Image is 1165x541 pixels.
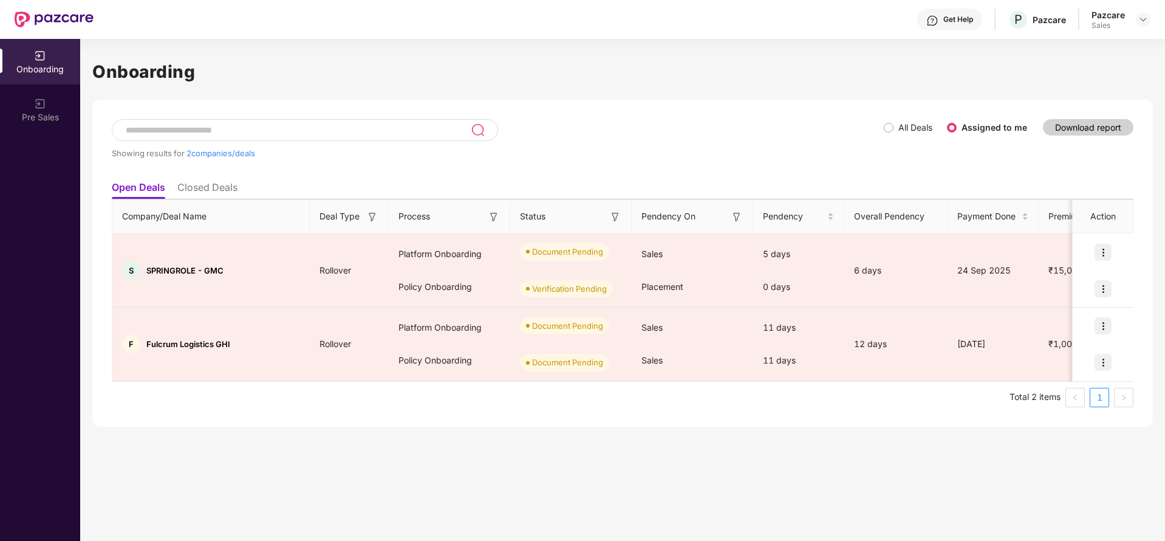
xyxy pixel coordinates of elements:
[926,15,938,27] img: svg+xml;base64,PHN2ZyBpZD0iSGVscC0zMngzMiIgeG1sbnM9Imh0dHA6Ly93d3cudzMub3JnLzIwMDAvc3ZnIiB3aWR0aD...
[1073,200,1133,233] th: Action
[532,356,603,368] div: Document Pending
[1065,388,1085,407] button: left
[488,211,500,223] img: svg+xml;base64,PHN2ZyB3aWR0aD0iMTYiIGhlaWdodD0iMTYiIHZpZXdCb3g9IjAgMCAxNiAxNiIgZmlsbD0ibm9uZSIgeG...
[112,148,884,158] div: Showing results for
[146,339,230,349] span: Fulcrum Logistics GHI
[731,211,743,223] img: svg+xml;base64,PHN2ZyB3aWR0aD0iMTYiIGhlaWdodD0iMTYiIHZpZXdCb3g9IjAgMCAxNiAxNiIgZmlsbD0ibm9uZSIgeG...
[641,322,663,333] span: Sales
[844,264,948,277] div: 6 days
[1092,9,1125,21] div: Pazcare
[177,181,237,199] li: Closed Deals
[609,211,621,223] img: svg+xml;base64,PHN2ZyB3aWR0aD0iMTYiIGhlaWdodD0iMTYiIHZpZXdCb3g9IjAgMCAxNiAxNiIgZmlsbD0ibm9uZSIgeG...
[1138,15,1148,24] img: svg+xml;base64,PHN2ZyBpZD0iRHJvcGRvd24tMzJ4MzIiIHhtbG5zPSJodHRwOi8vd3d3LnczLm9yZy8yMDAwL3N2ZyIgd2...
[898,122,932,133] label: All Deals
[753,344,844,377] div: 11 days
[763,210,825,223] span: Pendency
[122,261,140,280] div: S
[753,270,844,303] div: 0 days
[1090,388,1109,407] li: 1
[1071,394,1079,401] span: left
[389,270,510,303] div: Policy Onboarding
[753,238,844,270] div: 5 days
[1092,21,1125,30] div: Sales
[532,320,603,332] div: Document Pending
[948,337,1039,351] div: [DATE]
[532,283,607,295] div: Verification Pending
[957,210,1019,223] span: Payment Done
[471,123,485,137] img: svg+xml;base64,PHN2ZyB3aWR0aD0iMjQiIGhlaWdodD0iMjUiIHZpZXdCb3g9IjAgMCAyNCAyNSIgZmlsbD0ibm9uZSIgeG...
[1095,280,1112,297] img: icon
[641,281,683,292] span: Placement
[948,200,1039,233] th: Payment Done
[641,210,695,223] span: Pendency On
[532,246,603,258] div: Document Pending
[520,210,545,223] span: Status
[1014,12,1022,27] span: P
[943,15,973,24] div: Get Help
[962,122,1027,133] label: Assigned to me
[948,264,1039,277] div: 24 Sep 2025
[389,344,510,377] div: Policy Onboarding
[1039,339,1101,349] span: ₹1,00,000
[310,339,361,349] span: Rollover
[1043,119,1133,136] button: Download report
[1114,388,1133,407] li: Next Page
[389,238,510,270] div: Platform Onboarding
[122,335,140,353] div: F
[1095,317,1112,334] img: icon
[186,148,255,158] span: 2 companies/deals
[1065,388,1085,407] li: Previous Page
[1114,388,1133,407] button: right
[1033,14,1066,26] div: Pazcare
[1095,354,1112,371] img: icon
[389,311,510,344] div: Platform Onboarding
[366,211,378,223] img: svg+xml;base64,PHN2ZyB3aWR0aD0iMTYiIGhlaWdodD0iMTYiIHZpZXdCb3g9IjAgMCAxNiAxNiIgZmlsbD0ibm9uZSIgeG...
[1095,244,1112,261] img: icon
[398,210,430,223] span: Process
[146,266,224,275] span: SPRINGROLE - GMC
[319,210,360,223] span: Deal Type
[1010,388,1061,407] li: Total 2 items
[92,58,1153,85] h1: Onboarding
[112,181,165,199] li: Open Deals
[1039,200,1118,233] th: Premium Paid
[641,249,663,259] span: Sales
[112,200,310,233] th: Company/Deal Name
[34,50,46,62] img: svg+xml;base64,PHN2ZyB3aWR0aD0iMjAiIGhlaWdodD0iMjAiIHZpZXdCb3g9IjAgMCAyMCAyMCIgZmlsbD0ibm9uZSIgeG...
[753,311,844,344] div: 11 days
[1120,394,1127,401] span: right
[1090,388,1109,407] a: 1
[310,265,361,275] span: Rollover
[34,98,46,110] img: svg+xml;base64,PHN2ZyB3aWR0aD0iMjAiIGhlaWdodD0iMjAiIHZpZXdCb3g9IjAgMCAyMCAyMCIgZmlsbD0ibm9uZSIgeG...
[15,12,94,27] img: New Pazcare Logo
[641,355,663,365] span: Sales
[844,337,948,351] div: 12 days
[753,200,844,233] th: Pendency
[1039,265,1106,275] span: ₹15,00,000
[844,200,948,233] th: Overall Pendency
